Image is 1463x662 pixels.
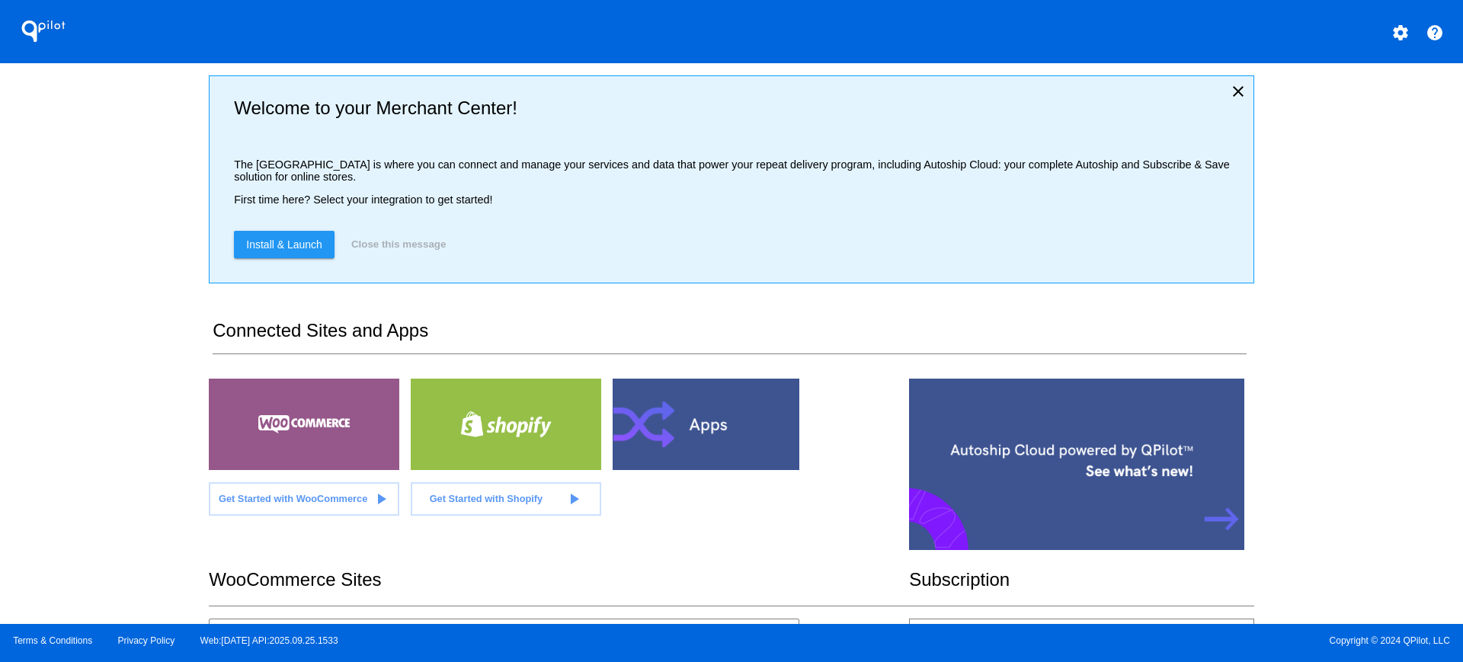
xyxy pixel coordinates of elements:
a: Install & Launch [234,231,335,258]
h2: Connected Sites and Apps [213,320,1246,354]
a: Privacy Policy [118,635,175,646]
mat-icon: help [1426,24,1444,42]
a: Terms & Conditions [13,635,92,646]
mat-icon: settings [1391,24,1410,42]
span: Install & Launch [246,238,322,251]
button: Close this message [347,231,450,258]
mat-icon: play_arrow [372,490,390,508]
h2: Subscription [909,569,1254,590]
p: The [GEOGRAPHIC_DATA] is where you can connect and manage your services and data that power your ... [234,158,1241,183]
a: Get Started with Shopify [411,482,601,516]
h2: WooCommerce Sites [209,569,909,590]
span: Get Started with WooCommerce [219,493,367,504]
span: Get Started with Shopify [430,493,543,504]
mat-icon: play_arrow [565,490,583,508]
a: Get Started with WooCommerce [209,482,399,516]
h1: QPilot [13,16,74,46]
mat-icon: close [1229,82,1247,101]
span: Copyright © 2024 QPilot, LLC [744,635,1450,646]
h2: Welcome to your Merchant Center! [234,98,1241,119]
p: First time here? Select your integration to get started! [234,193,1241,206]
a: Web:[DATE] API:2025.09.25.1533 [200,635,338,646]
